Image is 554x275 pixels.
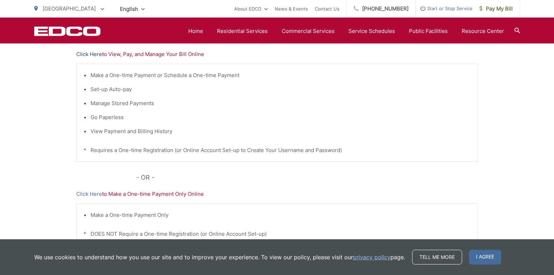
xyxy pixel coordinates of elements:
p: to View, Pay, and Manage Your Bill Online [76,50,478,59]
span: [GEOGRAPHIC_DATA] [43,5,96,12]
span: English [115,3,150,15]
a: Click Here [76,190,102,198]
li: Manage Stored Payments [91,99,471,108]
a: EDCD logo. Return to the homepage. [34,26,101,36]
a: Click Here [76,50,102,59]
a: Home [188,27,203,35]
p: * Requires a One-time Registration (or Online Account Set-up to Create Your Username and Password) [84,146,471,154]
li: View Payment and Billing History [91,127,471,136]
a: privacy policy [353,253,390,261]
span: Pay My Bill [480,5,513,13]
a: Tell me more [412,250,462,264]
a: Resource Center [462,27,504,35]
a: Contact Us [315,5,339,13]
a: Commercial Services [282,27,334,35]
p: We use cookies to understand how you use our site and to improve your experience. To view our pol... [34,253,405,261]
li: Make a One-time Payment Only [91,211,471,219]
p: to Make a One-time Payment Only Online [76,190,478,198]
a: News & Events [275,5,308,13]
a: Residential Services [217,27,268,35]
a: About EDCO [234,5,268,13]
p: * DOES NOT Require a One-time Registration (or Online Account Set-up) [84,230,471,238]
li: Set-up Auto-pay [91,85,471,94]
a: Public Facilities [409,27,448,35]
a: Service Schedules [348,27,395,35]
p: - OR - [136,172,478,183]
li: Make a One-time Payment or Schedule a One-time Payment [91,71,471,80]
li: Go Paperless [91,113,471,122]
